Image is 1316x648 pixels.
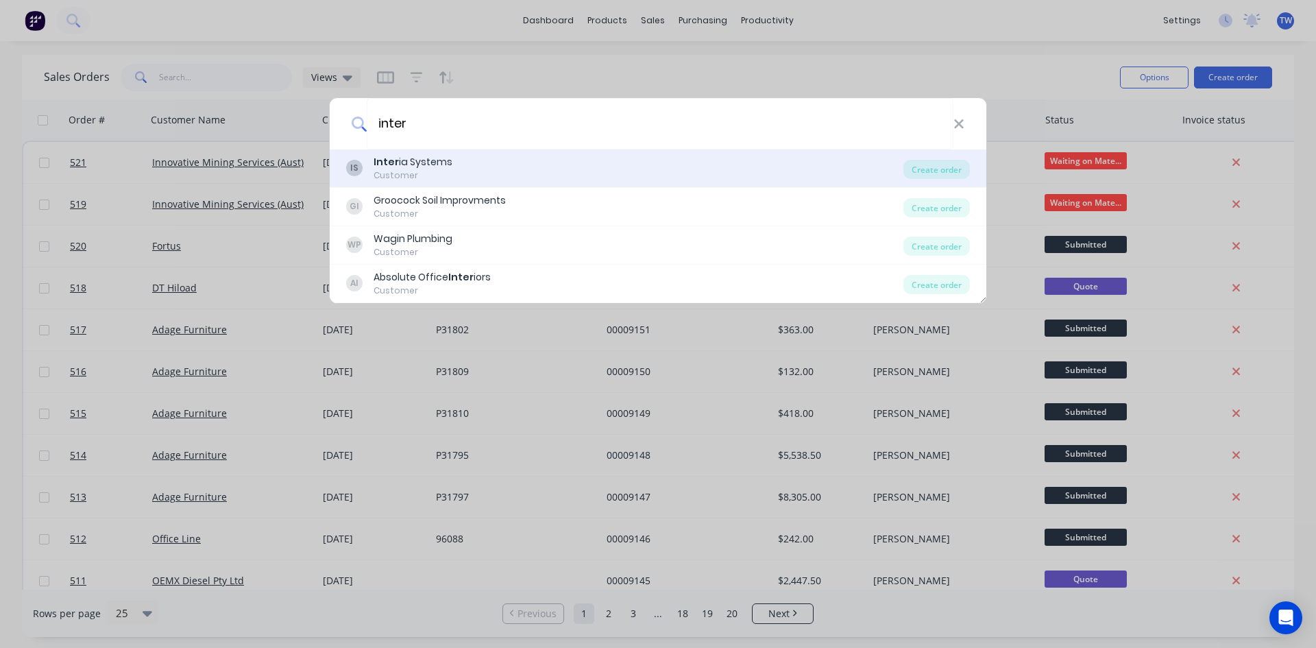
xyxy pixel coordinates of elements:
[903,160,970,179] div: Create order
[374,270,491,285] div: Absolute Office iors
[374,232,452,246] div: Wagin Plumbing
[346,198,363,215] div: GI
[346,160,363,176] div: IS
[346,275,363,291] div: AI
[448,270,474,284] b: Inter
[367,98,953,149] input: Enter a customer name to create a new order...
[374,155,399,169] b: Inter
[346,237,363,253] div: WP
[374,208,506,220] div: Customer
[374,193,506,208] div: Groocock Soil Improvments
[903,237,970,256] div: Create order
[374,246,452,259] div: Customer
[903,275,970,294] div: Create order
[1269,601,1302,634] div: Open Intercom Messenger
[374,155,452,169] div: ia Systems
[374,169,452,182] div: Customer
[374,285,491,297] div: Customer
[903,198,970,217] div: Create order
